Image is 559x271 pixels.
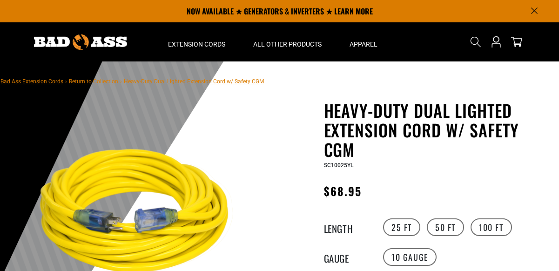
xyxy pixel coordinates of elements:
nav: breadcrumbs [0,75,264,87]
span: › [65,78,67,85]
span: SC10025YL [324,162,353,169]
span: $68.95 [324,183,362,199]
legend: Length [324,221,370,233]
label: 100 FT [471,218,512,236]
span: All Other Products [253,40,322,48]
summary: Extension Cords [154,22,239,61]
span: Heavy-Duty Dual Lighted Extension Cord w/ Safety CGM [124,78,264,85]
span: Apparel [350,40,377,48]
label: 10 Gauge [383,248,437,266]
a: Bad Ass Extension Cords [0,78,63,85]
summary: Search [468,34,483,49]
label: 50 FT [427,218,464,236]
img: Bad Ass Extension Cords [34,34,127,50]
span: › [120,78,122,85]
summary: Apparel [336,22,391,61]
h1: Heavy-Duty Dual Lighted Extension Cord w/ Safety CGM [324,101,552,159]
label: 25 FT [383,218,420,236]
summary: All Other Products [239,22,336,61]
legend: Gauge [324,251,370,263]
a: Return to Collection [69,78,118,85]
span: Extension Cords [168,40,225,48]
